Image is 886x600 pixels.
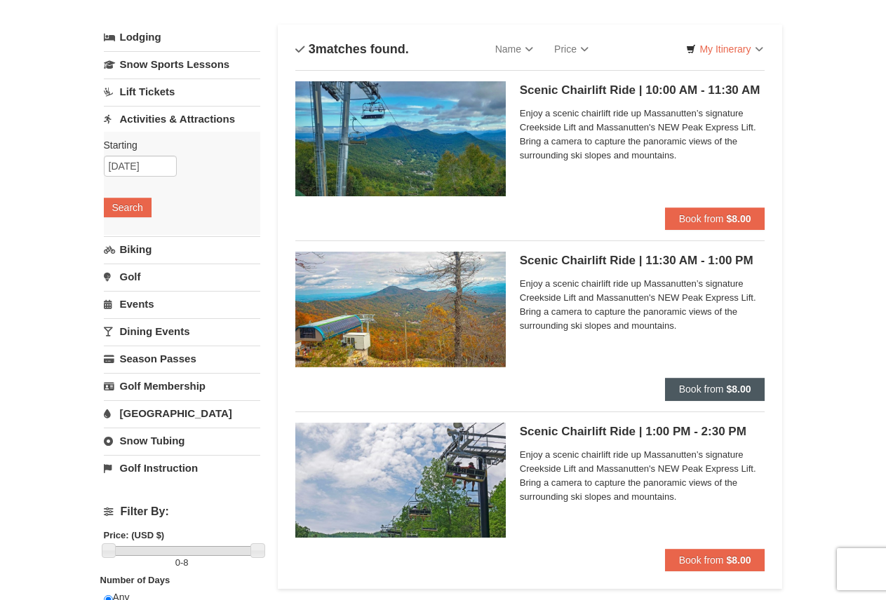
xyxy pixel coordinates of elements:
[183,557,188,568] span: 8
[520,425,765,439] h5: Scenic Chairlift Ride | 1:00 PM - 2:30 PM
[104,79,260,104] a: Lift Tickets
[295,81,506,196] img: 24896431-1-a2e2611b.jpg
[104,51,260,77] a: Snow Sports Lessons
[726,213,751,224] strong: $8.00
[665,549,765,571] button: Book from $8.00
[679,554,724,566] span: Book from
[104,530,165,540] strong: Price: (USD $)
[295,423,506,538] img: 24896431-9-664d1467.jpg
[679,383,724,395] span: Book from
[104,400,260,426] a: [GEOGRAPHIC_DATA]
[679,213,724,224] span: Book from
[665,378,765,400] button: Book from $8.00
[665,207,765,230] button: Book from $8.00
[677,39,772,60] a: My Itinerary
[485,35,544,63] a: Name
[100,575,170,585] strong: Number of Days
[520,448,765,504] span: Enjoy a scenic chairlift ride up Massanutten’s signature Creekside Lift and Massanutten's NEW Pea...
[544,35,599,63] a: Price
[104,106,260,132] a: Activities & Attractions
[104,428,260,454] a: Snow Tubing
[726,383,751,395] strong: $8.00
[104,264,260,289] a: Golf
[104,373,260,399] a: Golf Membership
[175,557,180,568] span: 0
[104,25,260,50] a: Lodging
[520,107,765,163] span: Enjoy a scenic chairlift ride up Massanutten’s signature Creekside Lift and Massanutten's NEW Pea...
[104,556,260,570] label: -
[104,455,260,481] a: Golf Instruction
[520,83,765,97] h5: Scenic Chairlift Ride | 10:00 AM - 11:30 AM
[104,318,260,344] a: Dining Events
[726,554,751,566] strong: $8.00
[104,138,250,152] label: Starting
[104,346,260,371] a: Season Passes
[520,277,765,333] span: Enjoy a scenic chairlift ride up Massanutten’s signature Creekside Lift and Massanutten's NEW Pea...
[104,291,260,317] a: Events
[104,236,260,262] a: Biking
[295,252,506,367] img: 24896431-13-a88f1aaf.jpg
[309,42,316,56] span: 3
[104,505,260,518] h4: Filter By:
[104,198,152,217] button: Search
[295,42,409,56] h4: matches found.
[520,254,765,268] h5: Scenic Chairlift Ride | 11:30 AM - 1:00 PM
